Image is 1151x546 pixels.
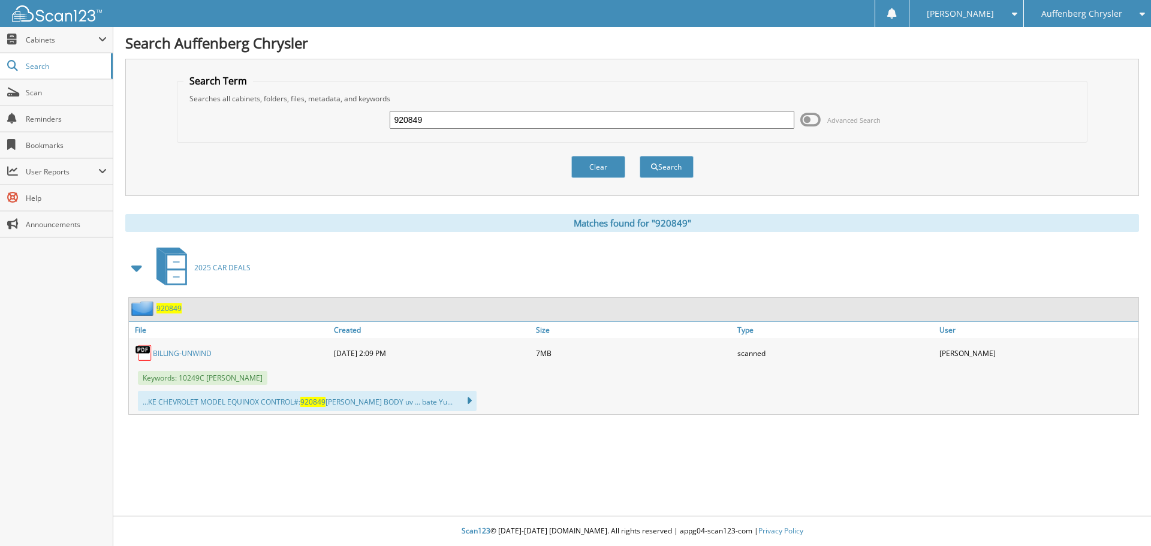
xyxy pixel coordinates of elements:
[12,5,102,22] img: scan123-logo-white.svg
[138,371,267,385] span: Keywords: 10249C [PERSON_NAME]
[125,214,1139,232] div: Matches found for "920849"
[734,341,936,365] div: scanned
[194,263,251,273] span: 2025 CAR DEALS
[129,322,331,338] a: File
[827,116,881,125] span: Advanced Search
[936,341,1138,365] div: [PERSON_NAME]
[533,322,735,338] a: Size
[153,348,212,358] a: BILLING-UNWIND
[1041,10,1122,17] span: Auffenberg Chrysler
[26,114,107,124] span: Reminders
[462,526,490,536] span: Scan123
[26,61,105,71] span: Search
[26,193,107,203] span: Help
[149,244,251,291] a: 2025 CAR DEALS
[640,156,694,178] button: Search
[183,74,253,88] legend: Search Term
[26,140,107,150] span: Bookmarks
[331,322,533,338] a: Created
[300,397,326,407] span: 920849
[26,35,98,45] span: Cabinets
[26,167,98,177] span: User Reports
[26,219,107,230] span: Announcements
[533,341,735,365] div: 7MB
[125,33,1139,53] h1: Search Auffenberg Chrysler
[26,88,107,98] span: Scan
[138,391,477,411] div: ...KE CHEVROLET MODEL EQUINOX CONTROL#: [PERSON_NAME] BODY uv ... bate Yu...
[131,301,156,316] img: folder2.png
[156,303,182,313] a: 920849
[183,93,1081,104] div: Searches all cabinets, folders, files, metadata, and keywords
[758,526,803,536] a: Privacy Policy
[936,322,1138,338] a: User
[135,344,153,362] img: PDF.png
[927,10,994,17] span: [PERSON_NAME]
[113,517,1151,546] div: © [DATE]-[DATE] [DOMAIN_NAME]. All rights reserved | appg04-scan123-com |
[571,156,625,178] button: Clear
[734,322,936,338] a: Type
[1091,488,1151,546] iframe: Chat Widget
[331,341,533,365] div: [DATE] 2:09 PM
